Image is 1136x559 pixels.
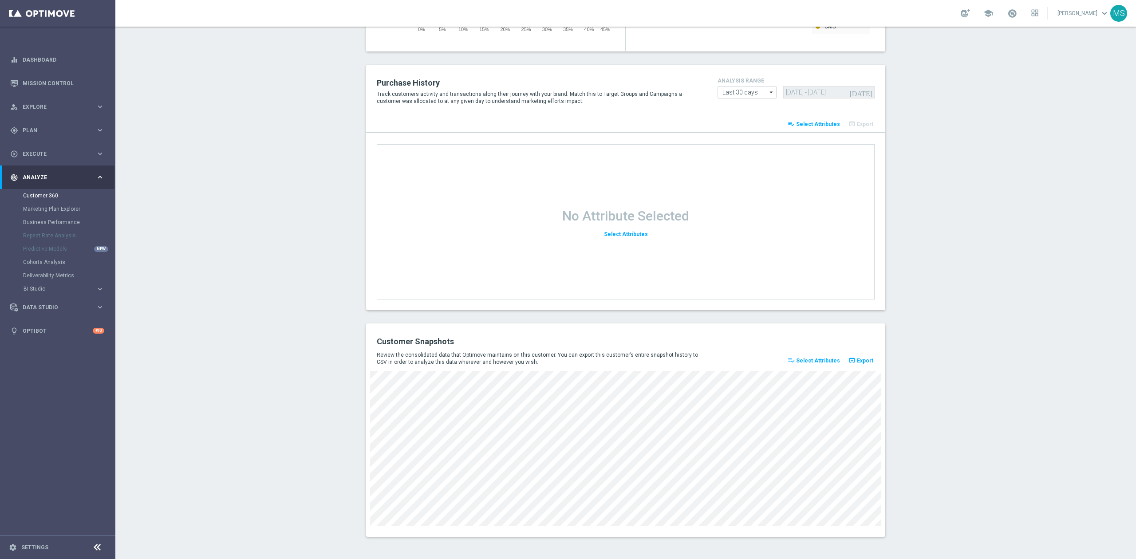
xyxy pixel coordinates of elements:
[96,126,104,134] i: keyboard_arrow_right
[718,78,875,84] h4: analysis range
[562,208,689,224] h1: No Attribute Selected
[94,246,108,252] div: NEW
[542,27,552,32] span: 30%
[10,103,18,111] i: person_search
[23,202,114,216] div: Marketing Plan Explorer
[857,358,873,364] span: Export
[23,256,114,269] div: Cohorts Analysis
[24,286,87,291] span: BI Studio
[23,71,104,95] a: Mission Control
[21,545,48,550] a: Settings
[10,150,96,158] div: Execute
[23,259,92,266] a: Cohorts Analysis
[23,216,114,229] div: Business Performance
[10,103,96,111] div: Explore
[23,272,92,279] a: Deliverability Metrics
[10,319,104,342] div: Optibot
[10,327,105,335] button: lightbulb Optibot +10
[377,78,704,88] h2: Purchase History
[10,103,105,110] button: person_search Explore keyboard_arrow_right
[10,56,105,63] button: equalizer Dashboard
[96,285,104,293] i: keyboard_arrow_right
[10,126,96,134] div: Plan
[786,118,841,130] button: playlist_add_check Select Attributes
[10,303,96,311] div: Data Studio
[788,120,795,127] i: playlist_add_check
[10,48,104,71] div: Dashboard
[10,304,105,311] button: Data Studio keyboard_arrow_right
[500,27,510,32] span: 20%
[10,71,104,95] div: Mission Control
[10,150,18,158] i: play_circle_outline
[23,319,93,342] a: Optibot
[23,175,96,180] span: Analyze
[418,27,425,32] span: 0%
[1100,8,1109,18] span: keyboard_arrow_down
[23,104,96,110] span: Explore
[93,328,104,334] div: +10
[439,27,446,32] span: 5%
[23,48,104,71] a: Dashboard
[10,173,18,181] i: track_changes
[563,27,573,32] span: 35%
[1057,7,1110,20] a: [PERSON_NAME]keyboard_arrow_down
[1110,5,1127,22] div: MS
[377,91,704,105] p: Track customers activity and transactions along their journey with your brand. Match this to Targ...
[23,128,96,133] span: Plan
[983,8,993,18] span: school
[10,127,105,134] button: gps_fixed Plan keyboard_arrow_right
[767,87,776,98] i: arrow_drop_down
[10,56,18,64] i: equalizer
[377,336,619,347] h2: Customer Snapshots
[96,150,104,158] i: keyboard_arrow_right
[96,303,104,311] i: keyboard_arrow_right
[377,351,704,366] p: Review the consolidated data that Optimove maintains on this customer. You can export this custom...
[848,357,856,364] i: open_in_browser
[584,27,594,32] span: 40%
[10,150,105,157] button: play_circle_outline Execute keyboard_arrow_right
[604,231,648,237] span: Select Attributes
[23,205,92,213] a: Marketing Plan Explorer
[24,286,96,291] div: BI Studio
[96,173,104,181] i: keyboard_arrow_right
[600,27,610,32] span: 45%
[23,189,114,202] div: Customer 360
[23,269,114,282] div: Deliverability Metrics
[23,242,114,256] div: Predictive Models
[788,357,795,364] i: playlist_add_check
[23,229,114,242] div: Repeat Rate Analysis
[718,86,777,98] input: analysis range
[10,173,96,181] div: Analyze
[847,354,875,367] button: open_in_browser Export
[479,27,489,32] span: 15%
[458,27,468,32] span: 10%
[796,358,840,364] span: Select Attributes
[10,174,105,181] button: track_changes Analyze keyboard_arrow_right
[796,121,840,127] span: Select Attributes
[786,354,841,367] button: playlist_add_check Select Attributes
[521,27,531,32] span: 25%
[603,228,649,240] button: Select Attributes
[23,285,105,292] button: BI Studio keyboard_arrow_right
[10,80,105,87] button: Mission Control
[23,151,96,157] span: Execute
[23,219,92,226] a: Business Performance
[10,126,18,134] i: gps_fixed
[23,282,114,295] div: BI Studio
[23,192,92,199] a: Customer 360
[10,327,18,335] i: lightbulb
[96,102,104,111] i: keyboard_arrow_right
[23,305,96,310] span: Data Studio
[9,543,17,551] i: settings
